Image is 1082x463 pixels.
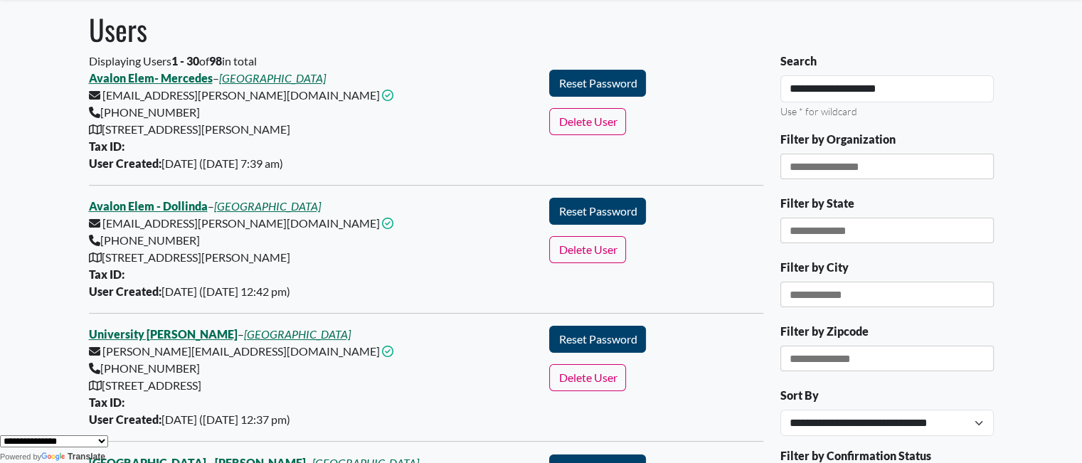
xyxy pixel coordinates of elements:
[214,199,321,213] a: [GEOGRAPHIC_DATA]
[780,323,869,340] label: Filter by Zipcode
[89,139,124,153] b: Tax ID:
[780,105,857,117] small: Use * for wildcard
[171,54,199,68] b: 1 - 30
[549,108,626,135] button: Delete User
[89,413,161,426] b: User Created:
[89,284,161,298] b: User Created:
[549,198,646,225] button: Reset Password
[244,327,351,341] a: [GEOGRAPHIC_DATA]
[89,395,124,409] b: Tax ID:
[89,12,994,46] h1: Users
[80,326,541,428] div: – [PERSON_NAME][EMAIL_ADDRESS][DOMAIN_NAME] [PHONE_NUMBER] [STREET_ADDRESS] [DATE] ([DATE] 12:37 pm)
[780,53,817,70] label: Search
[89,267,124,281] b: Tax ID:
[89,199,208,213] a: Avalon Elem - Dollinda
[382,346,393,357] i: This email address is confirmed.
[209,54,222,68] b: 98
[41,452,105,462] a: Translate
[89,71,213,85] a: Avalon Elem- Mercedes
[780,387,819,404] label: Sort By
[382,90,393,101] i: This email address is confirmed.
[549,70,646,97] button: Reset Password
[89,156,161,170] b: User Created:
[80,70,541,172] div: – [EMAIL_ADDRESS][PERSON_NAME][DOMAIN_NAME] [PHONE_NUMBER] [STREET_ADDRESS][PERSON_NAME] [DATE] (...
[549,326,646,353] button: Reset Password
[219,71,326,85] a: [GEOGRAPHIC_DATA]
[549,236,626,263] button: Delete User
[780,259,849,276] label: Filter by City
[41,452,68,462] img: Google Translate
[382,218,393,229] i: This email address is confirmed.
[780,131,896,148] label: Filter by Organization
[89,327,238,341] a: University [PERSON_NAME]
[80,198,541,300] div: – [EMAIL_ADDRESS][PERSON_NAME][DOMAIN_NAME] [PHONE_NUMBER] [STREET_ADDRESS][PERSON_NAME] [DATE] (...
[780,195,854,212] label: Filter by State
[549,364,626,391] button: Delete User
